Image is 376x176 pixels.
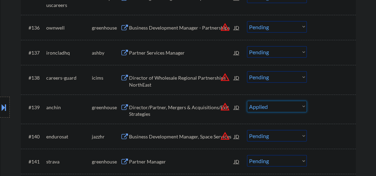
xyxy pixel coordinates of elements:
button: warning_amber [220,102,230,112]
div: Director of Wholesale Regional Partnerships - NorthEast [129,74,234,88]
div: ownwell [46,24,92,31]
div: Director/Partner, Mergers & Acquisitions/Exit Strategies [129,104,234,118]
div: Business Development Manager - Partnerships [129,24,234,31]
div: #136 [29,24,41,31]
div: JD [233,71,240,84]
div: JD [233,21,240,34]
div: JD [233,130,240,143]
button: warning_amber [220,22,230,32]
div: greenhouse [92,24,120,31]
div: Partner Manager [129,158,234,165]
div: Business Development Manager, Space Services [129,133,234,140]
button: warning_amber [220,72,230,82]
div: JD [233,155,240,168]
button: warning_amber [220,131,230,141]
div: JD [233,46,240,59]
div: Partner Services Manager [129,49,234,56]
div: JD [233,101,240,113]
